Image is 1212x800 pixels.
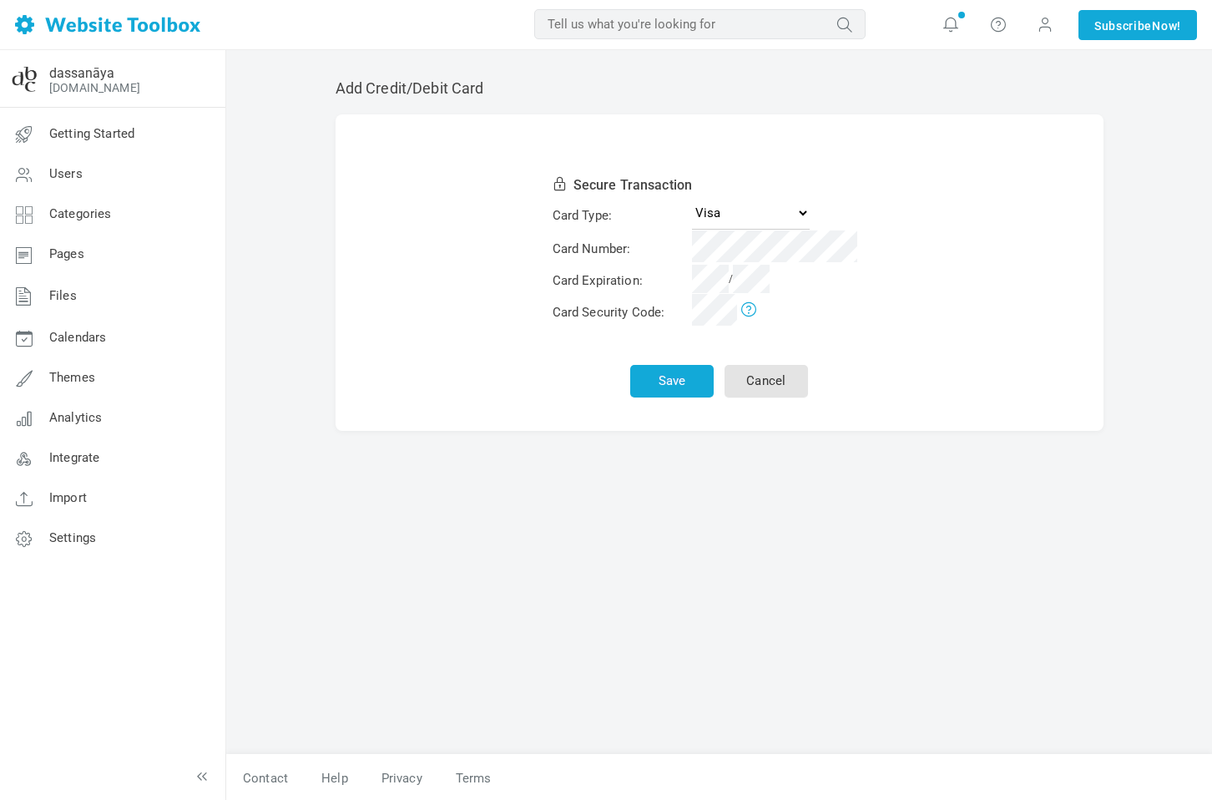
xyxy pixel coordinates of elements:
span: Settings [49,530,96,545]
small: / [692,273,770,285]
a: Privacy [365,764,439,793]
td: Card Security Code: [550,297,688,328]
span: Getting Started [49,126,134,141]
img: favicon.ico [11,66,38,93]
a: [DOMAIN_NAME] [49,81,140,94]
span: Secure Transaction [573,177,693,193]
span: Integrate [49,450,99,465]
span: Themes [49,370,95,385]
span: Pages [49,246,84,261]
a: Cancel [725,365,808,397]
span: Now! [1152,17,1181,35]
a: dassanāya [49,65,114,81]
td: Card Expiration: [550,266,688,296]
a: SubscribeNow! [1078,10,1197,40]
span: Categories [49,206,112,221]
span: Calendars [49,330,106,345]
input: Tell us what you're looking for [534,9,866,39]
i: This transaction is secured with 256-bit encryption [553,177,573,189]
h2: Add Credit/Debit Card [336,79,1103,98]
td: Card Number: [550,234,688,265]
span: Files [49,288,77,303]
span: Analytics [49,410,102,425]
a: Help [305,764,365,793]
a: Terms [439,764,492,793]
span: Users [49,166,83,181]
span: Import [49,490,87,505]
td: Card Type: [550,200,688,232]
a: Contact [226,764,305,793]
button: Save [630,365,714,397]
